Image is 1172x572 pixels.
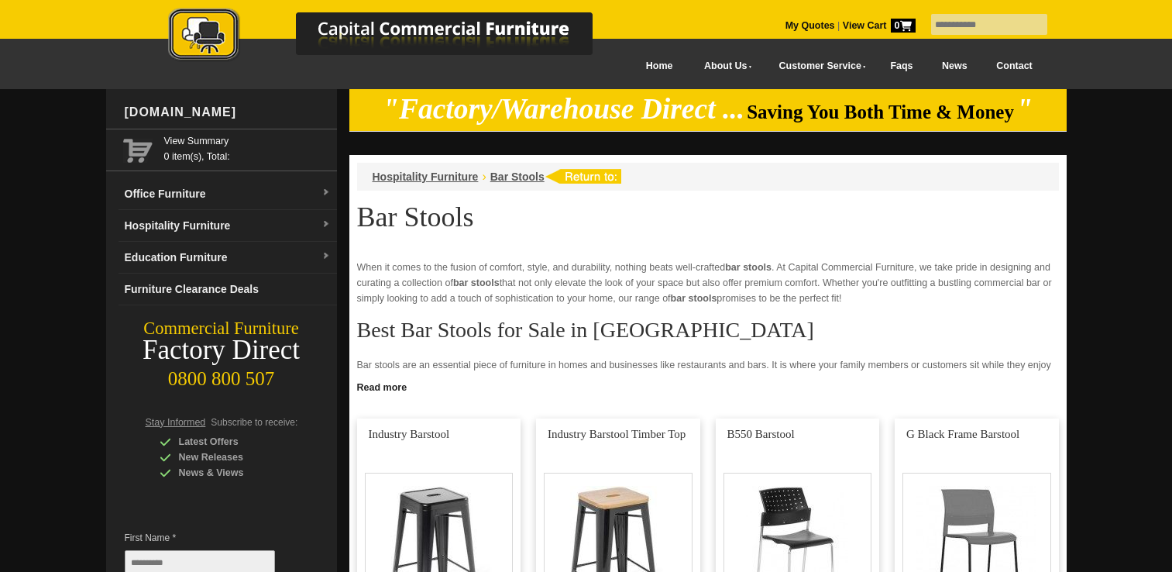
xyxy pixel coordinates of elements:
p: Bar stools are an essential piece of furniture in homes and businesses like restaurants and bars.... [357,357,1059,388]
a: Capital Commercial Furniture Logo [125,8,668,69]
div: Commercial Furniture [106,318,337,339]
h1: Bar Stools [357,202,1059,232]
span: Saving You Both Time & Money [747,102,1014,122]
span: 0 item(s), Total: [164,133,331,162]
span: Stay Informed [146,417,206,428]
div: New Releases [160,450,307,465]
img: dropdown [321,252,331,261]
em: "Factory/Warehouse Direct ... [383,93,744,125]
div: Latest Offers [160,434,307,450]
a: News [927,49,981,84]
img: Capital Commercial Furniture Logo [125,8,668,64]
a: Click to read more [349,376,1067,395]
p: When it comes to the fusion of comfort, style, and durability, nothing beats well-crafted . At Ca... [357,260,1059,306]
strong: bar stools [725,262,772,273]
strong: View Cart [843,20,916,31]
em: " [1016,93,1033,125]
strong: bar stools [671,293,717,304]
a: Contact [981,49,1047,84]
img: dropdown [321,188,331,198]
a: View Summary [164,133,331,149]
div: Factory Direct [106,339,337,361]
span: Subscribe to receive: [211,417,297,428]
a: Furniture Clearance Deals [119,274,337,305]
a: Faqs [876,49,928,84]
a: View Cart0 [840,20,915,31]
h2: Best Bar Stools for Sale in [GEOGRAPHIC_DATA] [357,319,1059,342]
span: First Name * [125,530,298,546]
img: return to [545,169,621,184]
a: Office Furnituredropdown [119,178,337,210]
a: Hospitality Furniture [373,171,479,183]
a: Customer Service [761,49,875,84]
div: [DOMAIN_NAME] [119,89,337,136]
div: News & Views [160,465,307,481]
li: › [482,169,486,184]
img: dropdown [321,220,331,229]
a: Bar Stools [490,171,545,183]
span: 0 [891,19,916,33]
a: Hospitality Furnituredropdown [119,210,337,242]
a: Education Furnituredropdown [119,242,337,274]
a: About Us [687,49,761,84]
strong: bar stools [453,277,500,288]
a: My Quotes [785,20,835,31]
div: 0800 800 507 [106,360,337,390]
